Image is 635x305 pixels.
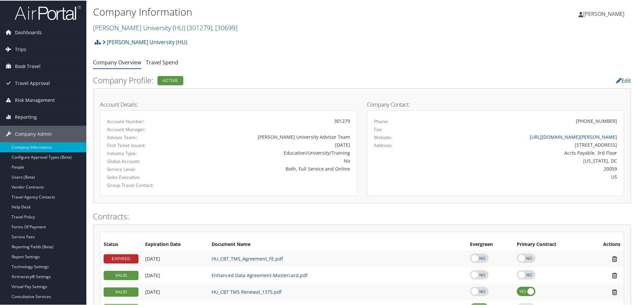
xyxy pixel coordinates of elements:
[15,4,81,20] img: airportal-logo.png
[15,108,37,125] span: Reporting
[107,117,181,124] label: Account Number:
[15,40,26,57] span: Trips
[102,35,187,48] a: [PERSON_NAME] University (HU)
[191,149,350,156] div: Education/University/Training
[513,238,586,250] th: Primary Contract
[208,238,467,250] th: Document Name
[107,173,181,180] label: Sales Executive:
[586,238,624,250] th: Actions
[93,4,452,18] h1: Company Information
[212,255,283,261] a: HU_CBT_TMS_Agreement_FE.pdf
[93,210,631,221] h2: Contracts:
[374,133,392,140] label: Website:
[145,288,160,294] span: [DATE]
[609,255,620,262] i: Remove Contract
[107,133,181,140] label: Advisor Team:
[107,141,181,148] label: First Ticket Issued:
[579,3,631,23] a: [PERSON_NAME]
[107,149,181,156] label: Industry Type:
[157,75,183,85] div: Active
[93,58,141,65] a: Company Overview
[212,288,282,294] a: HU_CBT TMS Renewal_1375.pdf
[437,149,617,156] div: Accts Payable, 3rd Floor
[609,271,620,278] i: Remove Contract
[576,117,617,124] div: [PHONE_NUMBER]
[187,23,212,32] span: ( 301279 )
[15,74,50,91] span: Travel Approval
[142,238,208,250] th: Expiration Date
[107,125,181,132] label: Account Manager:
[212,271,308,278] a: Enhanced Data Agreement-Mastercard.pdf
[145,288,205,294] div: Add/Edit Date
[212,23,237,32] span: , [ 30699 ]
[145,271,160,278] span: [DATE]
[15,91,55,108] span: Risk Management
[93,23,237,32] a: [PERSON_NAME] University (HU)
[107,165,181,172] label: Service Level:
[15,24,42,40] span: Dashboards
[145,255,160,261] span: [DATE]
[437,173,617,180] div: US
[146,58,178,65] a: Travel Spend
[530,133,617,139] a: [URL][DOMAIN_NAME][PERSON_NAME]
[100,101,357,107] h4: Account Details:
[145,255,205,261] div: Add/Edit Date
[145,272,205,278] div: Add/Edit Date
[104,287,138,296] div: VALID
[374,117,389,124] label: Phone:
[191,157,350,164] div: No
[609,288,620,295] i: Remove Contract
[93,74,448,85] h2: Company Profile:
[583,10,624,17] span: [PERSON_NAME]
[191,141,350,148] div: [DATE]
[107,157,181,164] label: Global Account:
[437,157,617,164] div: [US_STATE], DC
[367,101,624,107] h4: Company Contact:
[467,238,513,250] th: Evergreen
[191,117,350,124] div: 301279
[15,125,52,142] span: Company Admin
[107,181,181,188] label: Group Travel Contact:
[100,238,142,250] th: Status
[437,141,617,148] div: [STREET_ADDRESS]
[437,165,617,172] div: 20059
[616,76,631,84] a: Edit
[15,57,41,74] span: Book Travel
[374,141,392,148] label: Address:
[104,254,138,263] div: EXPIRED
[104,270,138,279] div: VALID
[374,125,383,132] label: Fax:
[191,165,350,172] div: Both, Full Service and Online
[191,133,350,140] div: [PERSON_NAME] University Advisor Team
